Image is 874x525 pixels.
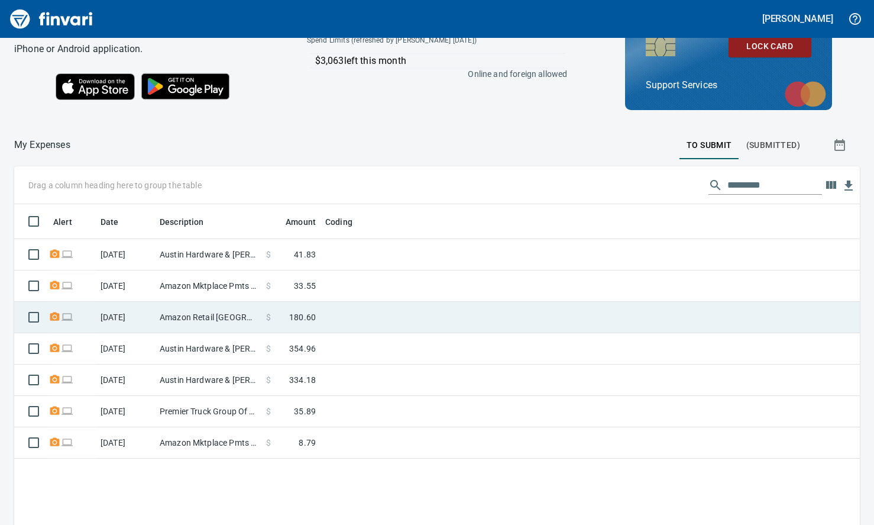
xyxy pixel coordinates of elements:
[266,437,271,449] span: $
[160,215,204,229] span: Description
[687,138,732,153] span: To Submit
[289,311,316,323] span: 180.60
[61,439,73,446] span: Online transaction
[270,215,316,229] span: Amount
[738,39,802,54] span: Lock Card
[822,131,860,159] button: Show transactions within a particular date range
[266,374,271,386] span: $
[96,396,155,427] td: [DATE]
[779,75,832,113] img: mastercard.svg
[48,313,61,321] span: Receipt Required
[266,249,271,260] span: $
[759,9,836,28] button: [PERSON_NAME]
[61,313,73,321] span: Online transaction
[266,280,271,292] span: $
[155,365,261,396] td: Austin Hardware & [PERSON_NAME] Summit [GEOGRAPHIC_DATA]
[729,36,811,57] button: Lock Card
[646,78,811,92] p: Support Services
[294,249,316,260] span: 41.83
[61,407,73,415] span: Online transaction
[14,138,70,152] p: My Expenses
[48,407,61,415] span: Receipt Required
[315,54,566,68] p: $3,063 left this month
[96,270,155,302] td: [DATE]
[135,67,237,106] img: Get it on Google Play
[289,374,316,386] span: 334.18
[155,302,261,333] td: Amazon Retail [GEOGRAPHIC_DATA] [GEOGRAPHIC_DATA]
[155,333,261,365] td: Austin Hardware & [PERSON_NAME] Summit [GEOGRAPHIC_DATA]
[61,250,73,258] span: Online transaction
[56,73,135,100] img: Download on the App Store
[61,282,73,289] span: Online transaction
[48,282,61,289] span: Receipt Required
[53,215,88,229] span: Alert
[294,280,316,292] span: 33.55
[61,344,73,352] span: Online transaction
[28,179,202,191] p: Drag a column heading here to group the table
[48,344,61,352] span: Receipt Required
[289,343,316,355] span: 354.96
[101,215,134,229] span: Date
[7,5,96,33] img: Finvari
[53,215,72,229] span: Alert
[96,333,155,365] td: [DATE]
[155,396,261,427] td: Premier Truck Group Of Portland OR
[746,138,800,153] span: (Submitted)
[266,405,271,417] span: $
[325,215,352,229] span: Coding
[14,138,70,152] nav: breadcrumb
[48,376,61,384] span: Receipt Required
[266,343,271,355] span: $
[96,365,155,396] td: [DATE]
[155,239,261,270] td: Austin Hardware & [PERSON_NAME] Summit [GEOGRAPHIC_DATA]
[48,250,61,258] span: Receipt Required
[822,176,840,194] button: Choose columns to display
[266,311,271,323] span: $
[286,215,316,229] span: Amount
[155,427,261,459] td: Amazon Mktplace Pmts [DOMAIN_NAME][URL] WA
[96,427,155,459] td: [DATE]
[48,439,61,446] span: Receipt Required
[155,270,261,302] td: Amazon Mktplace Pmts [DOMAIN_NAME][URL] WA
[299,437,316,449] span: 8.79
[307,35,521,47] span: Spend Limits (refreshed by [PERSON_NAME] [DATE])
[160,215,219,229] span: Description
[297,68,568,80] p: Online and foreign allowed
[14,24,277,57] h6: You can also control your card and submit expenses from our iPhone or Android application.
[61,376,73,384] span: Online transaction
[96,239,155,270] td: [DATE]
[840,177,857,195] button: Download table
[762,12,833,25] h5: [PERSON_NAME]
[96,302,155,333] td: [DATE]
[325,215,368,229] span: Coding
[101,215,119,229] span: Date
[294,405,316,417] span: 35.89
